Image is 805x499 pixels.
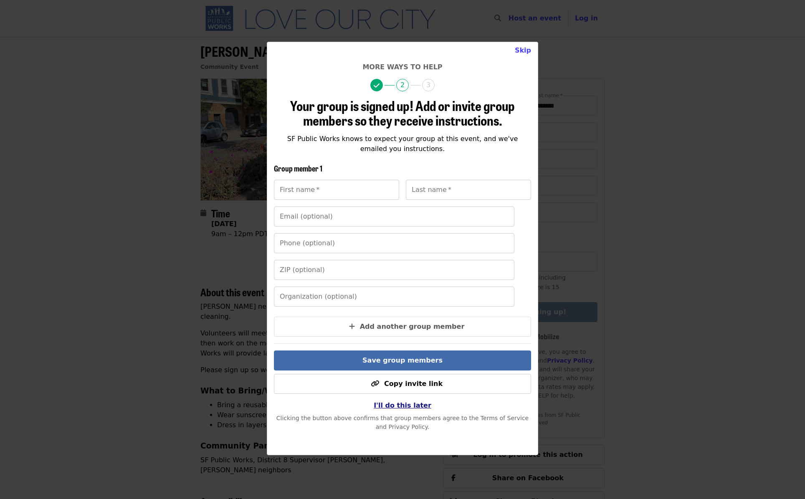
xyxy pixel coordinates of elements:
span: 3 [422,79,435,91]
span: Your group is signed up! Add or invite group members so they receive instructions. [290,96,515,130]
button: Copy invite link [274,374,531,394]
button: Save group members [274,350,531,370]
span: 2 [396,79,409,91]
button: Close [508,42,538,59]
input: Organization (optional) [274,287,514,307]
button: I'll do this later [367,397,438,414]
input: Email (optional) [274,207,514,227]
span: Save group members [362,356,443,364]
input: Last name [406,180,531,200]
span: I'll do this later [374,401,431,409]
i: check icon [374,82,380,90]
input: First name [274,180,399,200]
span: More ways to help [362,63,442,71]
button: Add another group member [274,317,531,337]
span: Group member 1 [274,163,322,174]
input: ZIP (optional) [274,260,514,280]
span: Copy invite link [384,380,443,388]
span: Clicking the button above confirms that group members agree to the Terms of Service and Privacy P... [276,415,529,430]
i: plus icon [349,323,355,330]
i: link icon [371,380,379,388]
span: Add another group member [360,323,465,330]
span: SF Public Works knows to expect your group at this event, and we've emailed you instructions. [287,135,518,153]
input: Phone (optional) [274,233,514,253]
